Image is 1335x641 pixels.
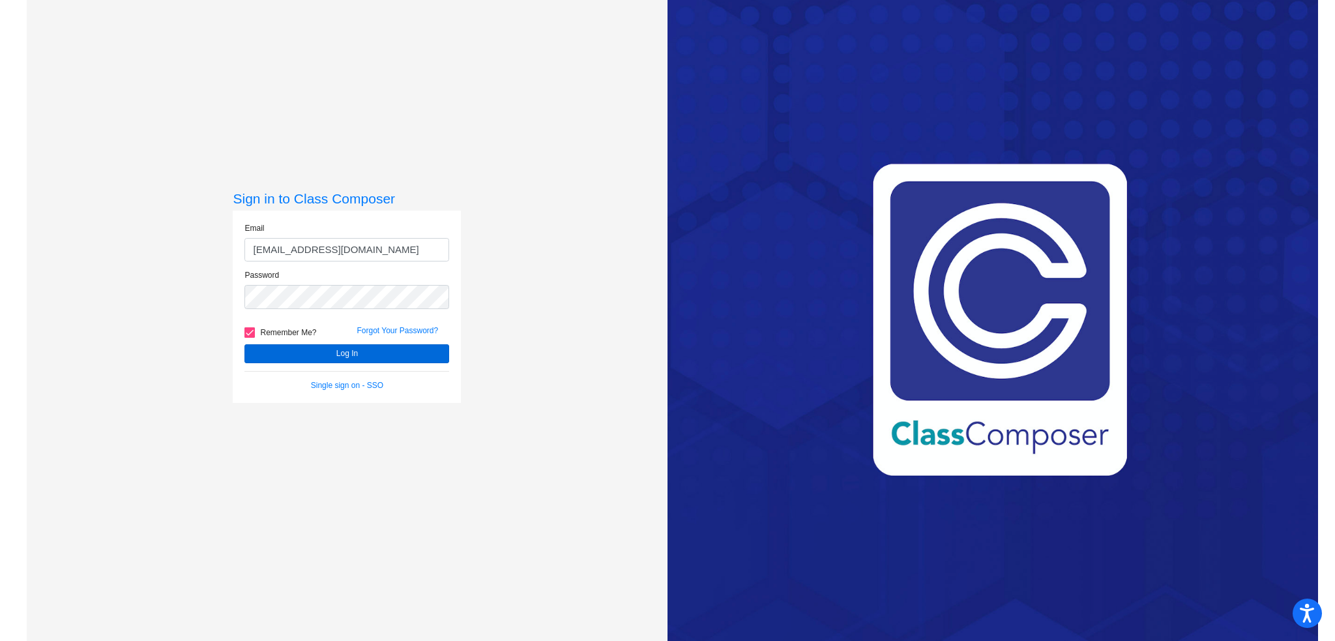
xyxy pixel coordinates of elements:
[244,222,264,234] label: Email
[311,381,383,390] a: Single sign on - SSO
[233,190,461,207] h3: Sign in to Class Composer
[244,344,449,363] button: Log In
[244,269,279,281] label: Password
[260,325,316,340] span: Remember Me?
[357,326,438,335] a: Forgot Your Password?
